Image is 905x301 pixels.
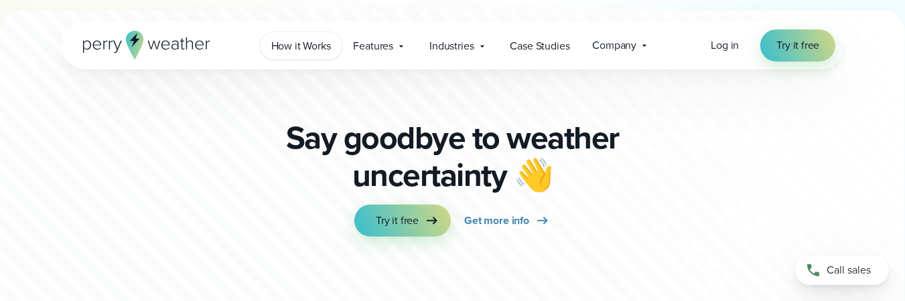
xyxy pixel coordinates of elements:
span: Try it free [776,37,819,54]
a: Try it free [760,29,835,62]
span: How it Works [271,38,331,54]
span: Case Studies [510,38,570,54]
a: Log in [711,37,739,54]
a: Call sales [795,256,889,285]
span: Log in [711,37,739,53]
span: Features [354,38,394,54]
span: Company [592,37,636,54]
a: Get more info [464,205,551,237]
p: Say goodbye to weather uncertainty 👋 [281,119,624,194]
a: Case Studies [499,32,581,60]
span: Try it free [376,213,419,229]
span: Get more info [464,213,529,229]
a: Try it free [354,205,451,237]
span: Call sales [827,262,871,278]
a: How it Works [260,32,342,60]
span: Industries [429,38,474,54]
